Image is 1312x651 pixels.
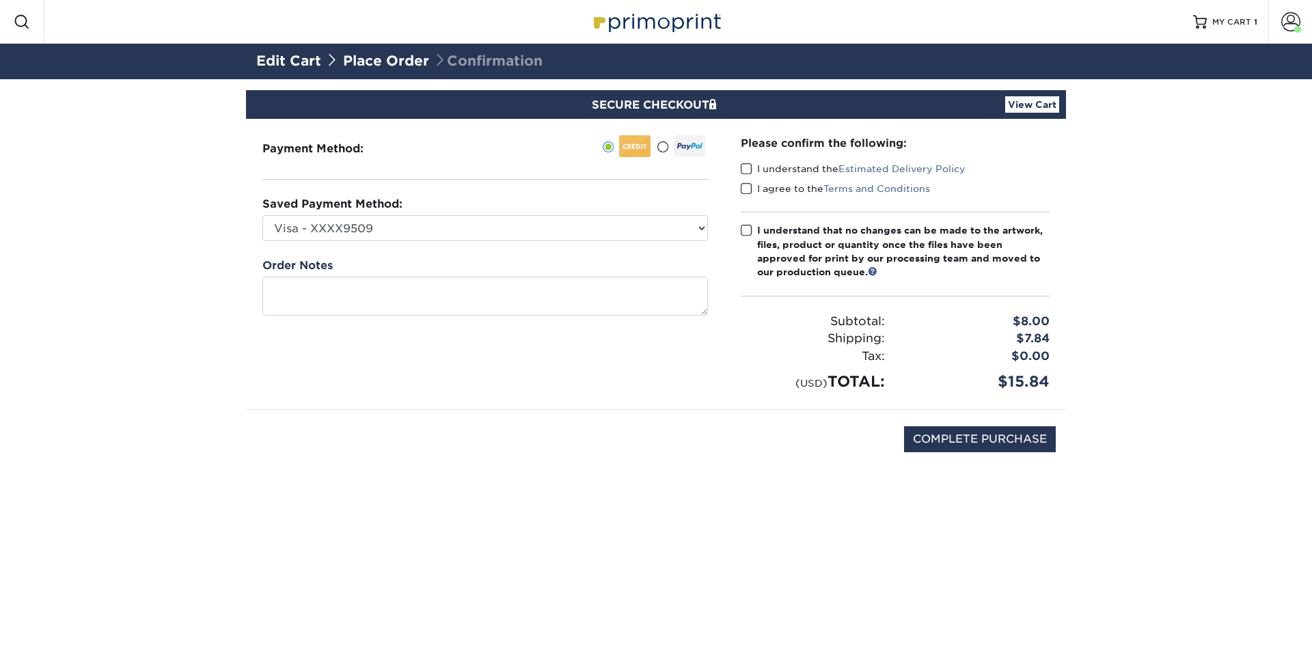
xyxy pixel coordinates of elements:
[741,135,1050,151] div: Please confirm the following:
[730,330,895,348] div: Shipping:
[1212,16,1251,28] span: MY CART
[757,223,1050,279] div: I understand that no changes can be made to the artwork, files, product or quantity once the file...
[895,313,1060,331] div: $8.00
[895,330,1060,348] div: $7.84
[1005,96,1059,113] a: View Cart
[730,370,895,393] div: TOTAL:
[895,370,1060,393] div: $15.84
[730,313,895,331] div: Subtotal:
[730,348,895,365] div: Tax:
[1254,17,1257,27] span: 1
[433,53,543,69] span: Confirmation
[262,258,333,274] label: Order Notes
[588,7,724,36] img: Primoprint
[904,426,1056,452] input: COMPLETE PURCHASE
[895,348,1060,365] div: $0.00
[592,98,720,111] span: SECURE CHECKOUT
[838,163,966,174] a: Estimated Delivery Policy
[262,196,402,212] label: Saved Payment Method:
[256,53,321,69] a: Edit Cart
[741,182,930,195] label: I agree to the
[343,53,429,69] a: Place Order
[262,142,397,155] h3: Payment Method:
[823,183,930,194] a: Terms and Conditions
[741,162,966,176] label: I understand the
[795,377,828,389] small: (USD)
